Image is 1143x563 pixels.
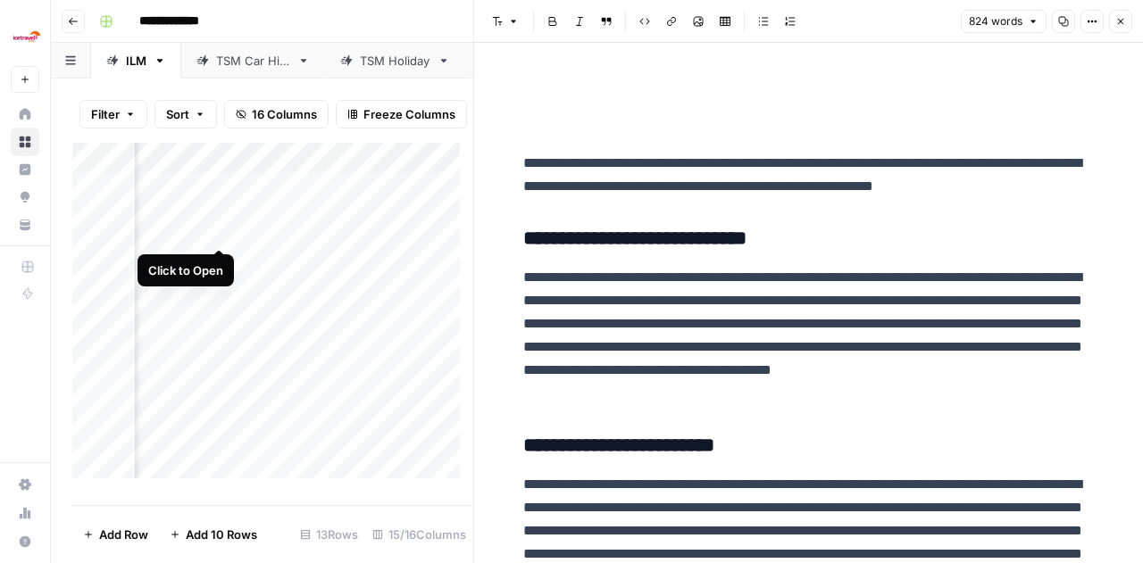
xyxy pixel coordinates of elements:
[360,52,430,70] div: TSM Holiday
[11,128,39,156] a: Browse
[166,105,189,123] span: Sort
[336,100,467,128] button: Freeze Columns
[216,52,290,70] div: TSM Car Hire
[11,527,39,556] button: Help + Support
[11,100,39,128] a: Home
[363,105,455,123] span: Freeze Columns
[91,43,181,79] a: ILM
[79,100,147,128] button: Filter
[91,105,120,123] span: Filter
[293,520,365,549] div: 13 Rows
[365,520,473,549] div: 15/16 Columns
[11,499,39,527] a: Usage
[961,10,1047,33] button: 824 words
[224,100,329,128] button: 16 Columns
[969,13,1022,29] span: 824 words
[181,43,325,79] a: TSM Car Hire
[154,100,217,128] button: Sort
[148,261,223,279] div: Click to Open
[159,520,268,549] button: Add 10 Rows
[99,526,148,543] span: Add Row
[252,105,317,123] span: 16 Columns
[11,183,39,211] a: Opportunities
[11,21,43,53] img: Ice Travel Group Logo
[325,43,465,79] a: TSM Holiday
[126,52,146,70] div: ILM
[11,155,39,184] a: Insights
[186,526,257,543] span: Add 10 Rows
[11,211,39,239] a: Your Data
[11,470,39,499] a: Settings
[11,14,39,59] button: Workspace: Ice Travel Group
[72,520,159,549] button: Add Row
